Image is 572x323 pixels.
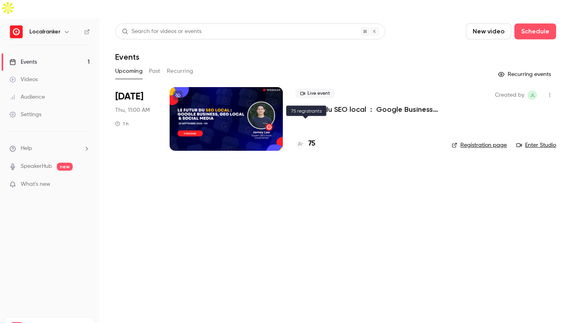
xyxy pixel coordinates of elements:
[466,23,511,39] button: New video
[10,93,45,101] div: Audience
[21,180,50,189] span: What's new
[115,87,157,151] div: Sep 25 Thu, 11:00 AM (Europe/Paris)
[296,105,439,114] a: Le futur du SEO local : Google Business Profile, GEO & Social media
[452,141,507,149] a: Registration page
[21,162,52,171] a: SpeakerHub
[115,90,143,103] span: [DATE]
[10,144,90,153] li: help-dropdown-opener
[296,89,335,98] span: Live event
[10,58,37,66] div: Events
[21,144,32,153] span: Help
[10,111,41,119] div: Settings
[495,68,556,81] button: Recurring events
[29,28,60,36] h6: Localranker
[10,76,38,84] div: Videos
[495,90,524,100] span: Created by
[115,106,150,114] span: Thu, 11:00 AM
[10,25,23,38] img: Localranker
[149,65,160,78] button: Past
[115,52,139,62] h1: Events
[528,90,537,100] span: Jamey Lee
[530,90,535,100] span: JL
[514,23,556,39] button: Schedule
[296,138,315,149] a: 75
[167,65,193,78] button: Recurring
[516,141,556,149] a: Enter Studio
[122,27,201,36] div: Search for videos or events
[115,121,129,127] div: 1 h
[115,65,143,78] button: Upcoming
[308,138,315,149] h4: 75
[57,163,73,171] span: new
